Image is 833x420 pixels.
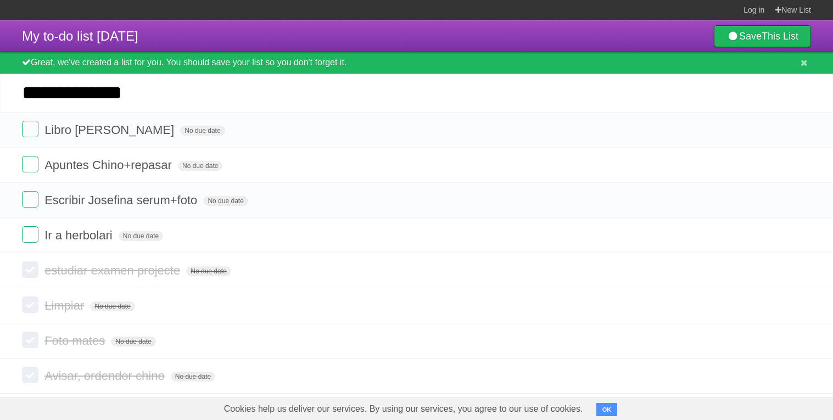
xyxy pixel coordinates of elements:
[22,226,38,243] label: Done
[22,29,138,43] span: My to-do list [DATE]
[213,398,594,420] span: Cookies help us deliver our services. By using our services, you agree to our use of cookies.
[44,123,177,137] span: Libro [PERSON_NAME]
[44,334,108,348] span: Foto mates
[22,296,38,313] label: Done
[44,193,200,207] span: Escribir Josefina serum+foto
[44,369,167,383] span: Avisar, ordendor chino
[178,161,222,171] span: No due date
[22,156,38,172] label: Done
[22,121,38,137] label: Done
[186,266,231,276] span: No due date
[119,231,163,241] span: No due date
[90,301,135,311] span: No due date
[180,126,225,136] span: No due date
[22,261,38,278] label: Done
[111,337,155,346] span: No due date
[22,332,38,348] label: Done
[44,299,87,312] span: Limpiar
[203,196,248,206] span: No due date
[596,403,618,416] button: OK
[44,228,115,242] span: Ir a herbolari
[22,367,38,383] label: Done
[714,25,811,47] a: SaveThis List
[22,191,38,208] label: Done
[762,31,798,42] b: This List
[44,264,183,277] span: estudiar examen projecte
[44,158,175,172] span: Apuntes Chino+repasar
[171,372,215,382] span: No due date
